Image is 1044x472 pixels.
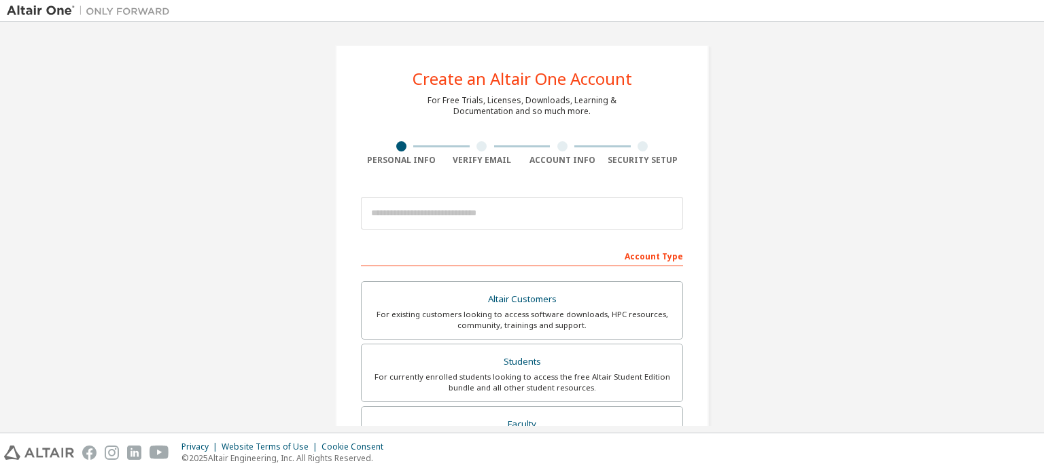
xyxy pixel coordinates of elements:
img: linkedin.svg [127,446,141,460]
div: For existing customers looking to access software downloads, HPC resources, community, trainings ... [370,309,674,331]
div: Privacy [181,441,222,452]
div: Website Terms of Use [222,441,321,452]
div: Create an Altair One Account [413,71,632,87]
img: instagram.svg [105,446,119,460]
div: For currently enrolled students looking to access the free Altair Student Edition bundle and all ... [370,371,674,393]
img: youtube.svg [150,446,169,460]
div: Security Setup [603,155,684,166]
img: altair_logo.svg [4,446,74,460]
p: © 2025 Altair Engineering, Inc. All Rights Reserved. [181,452,391,464]
img: Altair One [7,4,177,18]
div: Altair Customers [370,290,674,309]
div: Verify Email [442,155,523,166]
div: Cookie Consent [321,441,391,452]
div: For Free Trials, Licenses, Downloads, Learning & Documentation and so much more. [428,95,616,117]
div: Account Info [522,155,603,166]
img: facebook.svg [82,446,97,460]
div: Account Type [361,244,683,266]
div: Students [370,352,674,371]
div: Faculty [370,415,674,434]
div: Personal Info [361,155,442,166]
